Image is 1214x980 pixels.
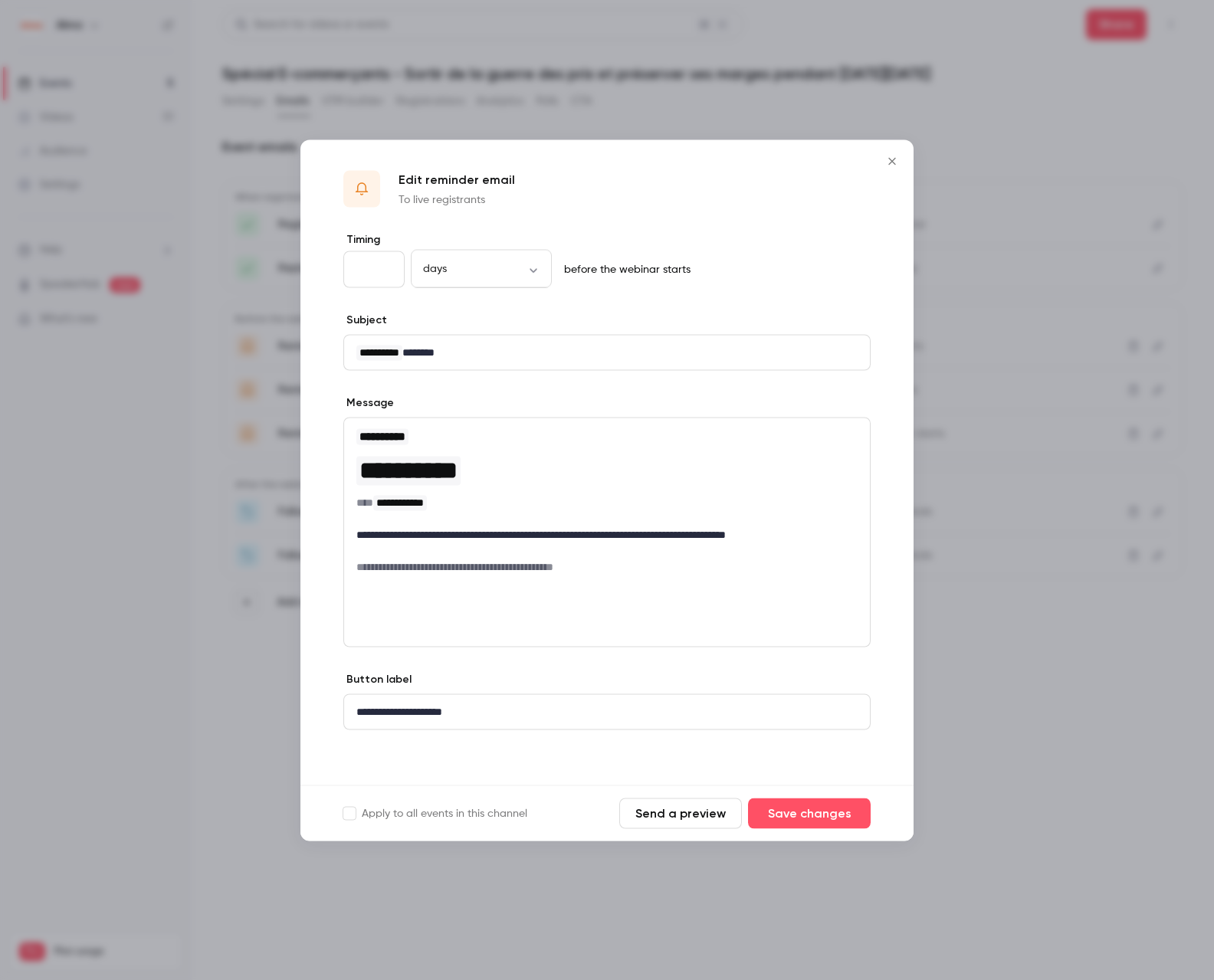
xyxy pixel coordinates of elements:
[411,261,552,277] div: days
[877,146,907,176] button: Close
[748,798,871,828] button: Save changes
[343,805,527,821] label: Apply to all events in this channel
[343,395,394,410] label: Message
[399,170,515,188] p: Edit reminder email
[344,335,870,369] div: editor
[343,231,871,247] label: Timing
[343,312,387,327] label: Subject
[619,798,742,828] button: Send a preview
[344,694,870,729] div: editor
[399,192,515,207] p: To live registrants
[343,671,412,687] label: Button label
[344,418,870,598] div: editor
[558,261,691,277] p: before the webinar starts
